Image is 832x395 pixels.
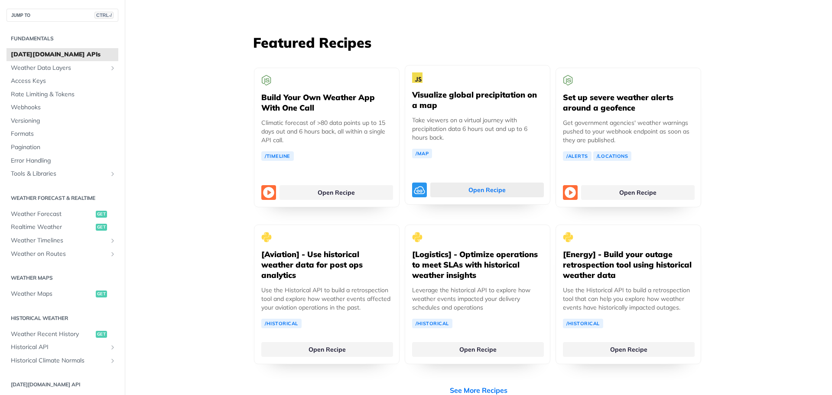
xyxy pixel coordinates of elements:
[11,290,94,298] span: Weather Maps
[6,341,118,354] a: Historical APIShow subpages for Historical API
[96,331,107,338] span: get
[11,210,94,219] span: Weather Forecast
[11,330,94,339] span: Weather Recent History
[412,90,543,111] h5: Visualize global precipitation on a map
[6,75,118,88] a: Access Keys
[563,92,694,113] h5: Set up severe weather alerts around a geofence
[261,342,393,357] a: Open Recipe
[6,248,118,261] a: Weather on RoutesShow subpages for Weather on Routes
[6,354,118,367] a: Historical Climate NormalsShow subpages for Historical Climate Normals
[109,237,116,244] button: Show subpages for Weather Timelines
[412,149,432,158] a: /Map
[11,356,107,365] span: Historical Climate Normals
[412,249,543,281] h5: [Logistics] - Optimize operations to meet SLAs with historical weather insights
[6,167,118,180] a: Tools & LibrariesShow subpages for Tools & Libraries
[563,151,591,161] a: /Alerts
[6,314,118,322] h2: Historical Weather
[279,185,393,200] a: Open Recipe
[6,127,118,140] a: Formats
[94,12,114,19] span: CTRL-/
[96,291,107,297] span: get
[261,249,392,281] h5: [Aviation] - Use historical weather data for post ops analytics
[6,287,118,300] a: Weather Mapsget
[11,64,107,72] span: Weather Data Layers
[261,92,392,113] h5: Build Your Own Weather App With One Call
[593,151,632,161] a: /Locations
[11,103,116,112] span: Webhooks
[11,130,116,138] span: Formats
[6,328,118,341] a: Weather Recent Historyget
[96,211,107,218] span: get
[261,286,392,312] p: Use the Historical API to build a retrospection tool and explore how weather events affected your...
[253,33,704,52] h3: Featured Recipes
[412,342,544,357] a: Open Recipe
[109,251,116,258] button: Show subpages for Weather on Routes
[11,157,116,165] span: Error Handling
[261,118,392,144] p: Climatic forecast of >80 data points up to 15 days out and 6 hours back, all within a single API ...
[109,357,116,364] button: Show subpages for Historical Climate Normals
[109,344,116,351] button: Show subpages for Historical API
[6,381,118,388] h2: [DATE][DOMAIN_NAME] API
[11,143,116,152] span: Pagination
[11,170,107,178] span: Tools & Libraries
[6,274,118,282] h2: Weather Maps
[6,9,118,22] button: JUMP TOCTRL-/
[6,35,118,42] h2: Fundamentals
[109,65,116,72] button: Show subpages for Weather Data Layers
[6,48,118,61] a: [DATE][DOMAIN_NAME] APIs
[563,249,694,281] h5: [Energy] - Build your outage retrospection tool using historical weather data
[6,194,118,202] h2: Weather Forecast & realtime
[6,62,118,75] a: Weather Data LayersShow subpages for Weather Data Layers
[6,234,118,247] a: Weather TimelinesShow subpages for Weather Timelines
[412,116,543,142] p: Take viewers on a virtual journey with precipitation data 6 hours out and up to 6 hours back.
[412,286,543,312] p: Leverage the historical API to explore how weather events impacted your delivery schedules and op...
[11,90,116,99] span: Rate Limiting & Tokens
[563,319,603,328] a: /Historical
[6,114,118,127] a: Versioning
[6,101,118,114] a: Webhooks
[563,286,694,312] p: Use the Historical API to build a retrospection tool that can help you explore how weather events...
[109,170,116,177] button: Show subpages for Tools & Libraries
[412,319,452,328] a: /Historical
[11,50,116,59] span: [DATE][DOMAIN_NAME] APIs
[563,342,695,357] a: Open Recipe
[430,183,544,197] a: Open Recipe
[6,154,118,167] a: Error Handling
[261,319,302,328] a: /Historical
[6,221,118,234] a: Realtime Weatherget
[11,77,116,85] span: Access Keys
[11,343,107,352] span: Historical API
[563,118,694,144] p: Get government agencies' weather warnings pushed to your webhook endpoint as soon as they are pub...
[261,151,294,161] a: /Timeline
[11,223,94,232] span: Realtime Weather
[11,250,107,258] span: Weather on Routes
[96,224,107,231] span: get
[6,141,118,154] a: Pagination
[6,88,118,101] a: Rate Limiting & Tokens
[11,117,116,125] span: Versioning
[11,236,107,245] span: Weather Timelines
[581,185,695,200] a: Open Recipe
[6,208,118,221] a: Weather Forecastget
